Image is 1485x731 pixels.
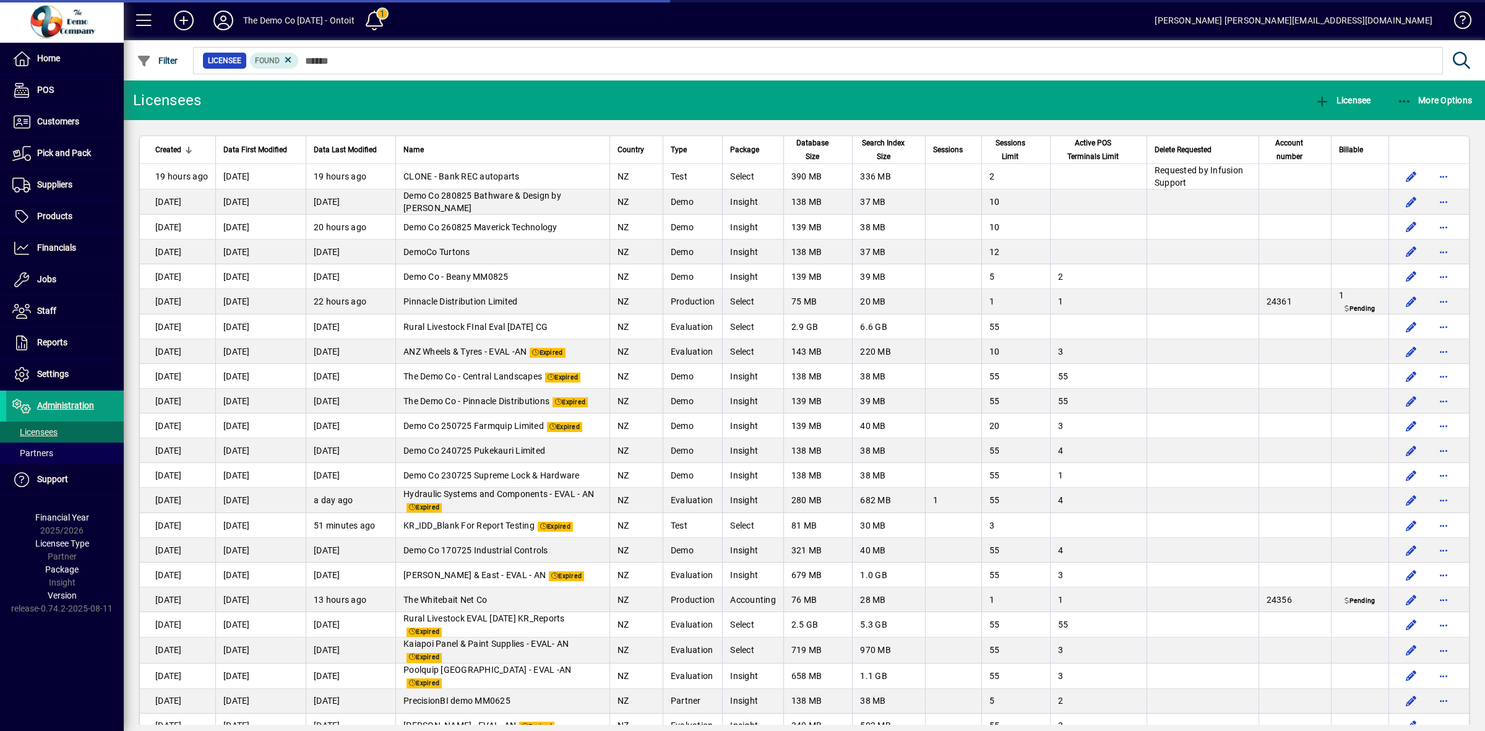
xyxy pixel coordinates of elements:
td: 39 MB [852,264,924,289]
td: Demo [663,438,723,463]
td: [DATE] [306,364,395,389]
span: Hydraulic Systems and Components - EVAL - AN [403,489,594,499]
div: Data Last Modified [314,143,388,157]
a: POS [6,75,124,106]
div: Search Index Size [860,136,917,163]
td: NZ [609,389,663,413]
td: NZ [609,413,663,438]
td: 2 [1050,264,1147,289]
button: More options [1434,490,1453,510]
td: 10 [981,189,1050,215]
button: More options [1434,391,1453,411]
td: 37 MB [852,189,924,215]
td: 139 MB [783,264,852,289]
a: Customers [6,106,124,137]
a: Home [6,43,124,74]
td: Insight [722,488,783,513]
td: [DATE] [215,264,306,289]
td: 24361 [1259,289,1332,314]
td: [DATE] [140,513,215,538]
td: 19 hours ago [306,164,395,189]
div: Country [618,143,655,157]
td: 4 [1050,438,1147,463]
button: More options [1434,565,1453,585]
td: 390 MB [783,164,852,189]
td: 1 [1331,289,1388,314]
div: Type [671,143,715,157]
td: 220 MB [852,339,924,364]
span: Expired [547,422,582,432]
td: 1 [981,289,1050,314]
td: [DATE] [215,513,306,538]
button: Edit [1401,391,1421,411]
td: Evaluation [663,488,723,513]
td: Select [722,314,783,339]
div: Licensees [133,90,201,110]
span: Sessions Limit [989,136,1031,163]
td: [DATE] [215,240,306,264]
td: [DATE] [215,488,306,513]
button: More options [1434,242,1453,262]
span: KR_IDD_Blank For Report Testing [403,521,535,530]
td: NZ [609,513,663,538]
button: More Options [1394,89,1476,111]
td: [DATE] [140,264,215,289]
td: 2 [981,164,1050,189]
button: Edit [1401,640,1421,660]
span: Demo Co 250725 Farmquip Limited [403,421,544,431]
td: Insight [722,189,783,215]
button: Licensee [1312,89,1374,111]
span: Country [618,143,644,157]
td: [DATE] [215,189,306,215]
button: Edit [1401,342,1421,361]
span: Account number [1267,136,1313,163]
td: 321 MB [783,538,852,563]
button: Edit [1401,490,1421,510]
span: Demo Co 280825 Bathware & Design by [PERSON_NAME] [403,191,561,213]
span: Reports [37,337,67,347]
td: 3 [1050,413,1147,438]
div: Billable [1339,143,1381,157]
td: NZ [609,538,663,563]
span: Rural Livestock FInal Eval [DATE] CG [403,322,548,332]
button: Edit [1401,317,1421,337]
span: More Options [1397,95,1473,105]
span: Settings [37,369,69,379]
span: Search Index Size [860,136,906,163]
td: Requested by Infusion Support [1147,164,1259,189]
td: Insight [722,463,783,488]
button: Edit [1401,516,1421,535]
span: Data First Modified [223,143,287,157]
td: Demo [663,240,723,264]
td: NZ [609,488,663,513]
td: 81 MB [783,513,852,538]
td: NZ [609,164,663,189]
td: 5 [981,264,1050,289]
td: Insight [722,438,783,463]
td: Test [663,164,723,189]
div: Account number [1267,136,1324,163]
td: 138 MB [783,463,852,488]
td: 55 [1050,389,1147,413]
td: Demo [663,463,723,488]
td: 55 [1050,364,1147,389]
button: Edit [1401,192,1421,212]
div: Package [730,143,776,157]
td: 139 MB [783,215,852,240]
td: 38 MB [852,215,924,240]
td: 55 [981,488,1050,513]
button: Edit [1401,416,1421,436]
button: More options [1434,192,1453,212]
button: More options [1434,666,1453,686]
span: Partners [12,448,53,458]
td: a day ago [306,488,395,513]
td: 20 [981,413,1050,438]
a: Settings [6,359,124,390]
td: 280 MB [783,488,852,513]
div: Sessions Limit [989,136,1043,163]
button: More options [1434,640,1453,660]
button: More options [1434,267,1453,287]
span: Products [37,211,72,221]
td: NZ [609,339,663,364]
span: Created [155,143,181,157]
